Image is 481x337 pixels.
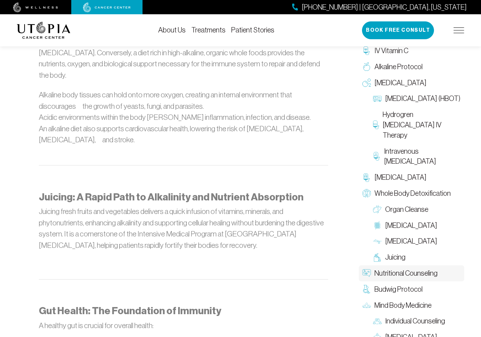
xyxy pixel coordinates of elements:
[39,206,328,251] p: Juicing fresh fruits and vegetables delivers a quick infusion of vitamins, minerals, and phytonut...
[158,26,186,34] a: About Us
[191,26,226,34] a: Treatments
[302,2,467,12] span: [PHONE_NUMBER] | [GEOGRAPHIC_DATA], [US_STATE]
[39,191,304,203] strong: Juicing: A Rapid Path to Alkalinity and Nutrient Absorption
[39,123,328,145] li: An alkaline diet also supports cardiovascular health, lowering the risk of [MEDICAL_DATA], [MEDIC...
[39,36,328,81] p: An unhealthy diet is a significant contributing factor to almost all chronic diseases, including ...
[362,46,371,55] img: IV Vitamin C
[17,22,71,39] img: logo
[362,21,434,39] button: Book Free Consult
[454,27,464,33] img: icon-hamburger
[231,26,274,34] a: Patient Stories
[13,2,58,12] img: wellness
[39,305,221,317] strong: Gut Health: The Foundation of Immunity
[83,2,131,12] img: cancer center
[292,2,467,12] a: [PHONE_NUMBER] | [GEOGRAPHIC_DATA], [US_STATE]
[39,89,328,112] li: Alkaline body tissues can hold onto more oxygen, creating an internal environment that discourage...
[39,320,328,331] p: A healthy gut is crucial for overall health:
[39,112,328,123] li: Acidic environments within the body [PERSON_NAME] inflammation, infection, and disease.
